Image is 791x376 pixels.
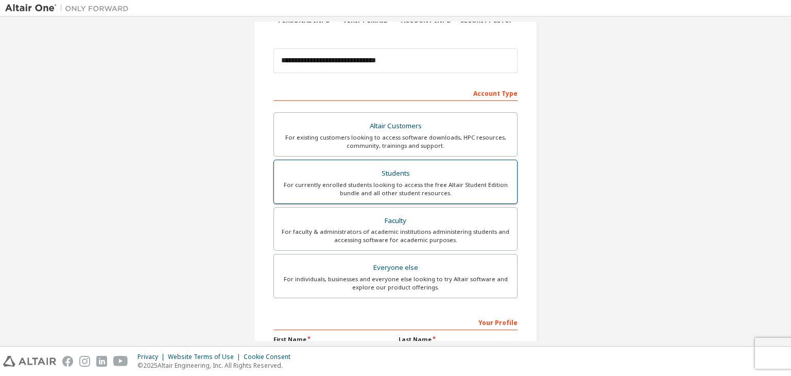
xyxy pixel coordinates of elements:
[3,356,56,367] img: altair_logo.svg
[273,84,518,101] div: Account Type
[280,119,511,133] div: Altair Customers
[137,353,168,361] div: Privacy
[5,3,134,13] img: Altair One
[280,214,511,228] div: Faculty
[280,228,511,244] div: For faculty & administrators of academic institutions administering students and accessing softwa...
[399,335,518,344] label: Last Name
[79,356,90,367] img: instagram.svg
[280,181,511,197] div: For currently enrolled students looking to access the free Altair Student Edition bundle and all ...
[168,353,244,361] div: Website Terms of Use
[113,356,128,367] img: youtube.svg
[273,314,518,330] div: Your Profile
[244,353,297,361] div: Cookie Consent
[62,356,73,367] img: facebook.svg
[280,261,511,275] div: Everyone else
[280,133,511,150] div: For existing customers looking to access software downloads, HPC resources, community, trainings ...
[280,166,511,181] div: Students
[137,361,297,370] p: © 2025 Altair Engineering, Inc. All Rights Reserved.
[280,275,511,292] div: For individuals, businesses and everyone else looking to try Altair software and explore our prod...
[96,356,107,367] img: linkedin.svg
[273,335,392,344] label: First Name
